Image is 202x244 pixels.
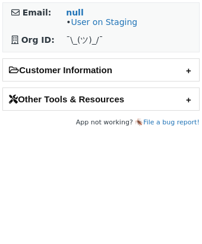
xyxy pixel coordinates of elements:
h2: Customer Information [3,59,199,81]
span: • [66,17,137,27]
a: null [66,8,84,17]
span: ¯\_(ツ)_/¯ [66,35,103,45]
a: File a bug report! [143,118,200,126]
h2: Other Tools & Resources [3,88,199,110]
a: User on Staging [71,17,137,27]
strong: Email: [23,8,52,17]
footer: App not working? 🪳 [2,117,200,129]
strong: Org ID: [21,35,55,45]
